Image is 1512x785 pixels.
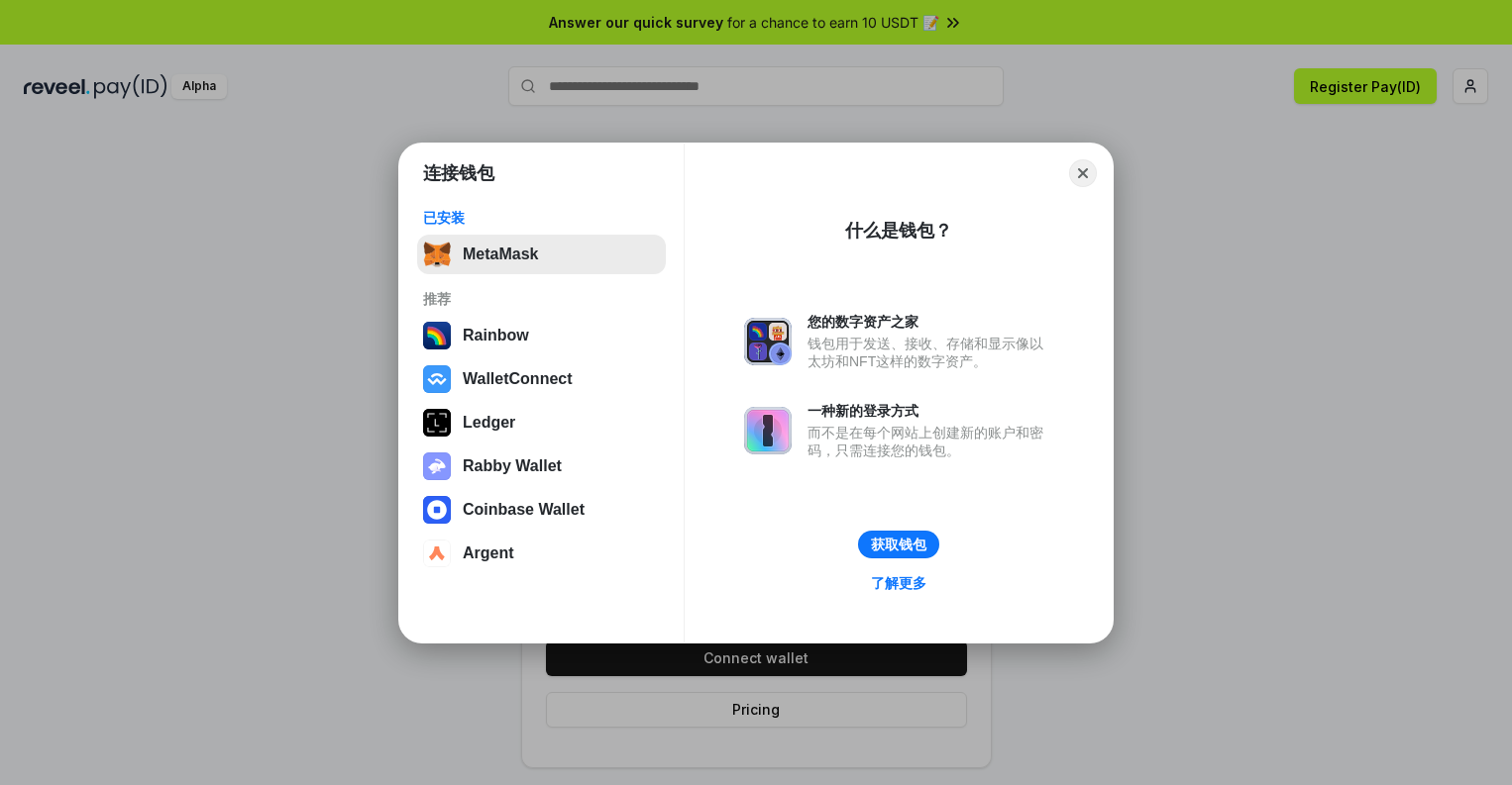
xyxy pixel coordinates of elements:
img: svg+xml,%3Csvg%20width%3D%2228%22%20height%3D%2228%22%20viewBox%3D%220%200%2028%2028%22%20fill%3D... [423,540,451,567]
div: 一种新的登录方式 [808,402,1053,420]
img: svg+xml,%3Csvg%20xmlns%3D%22http%3A%2F%2Fwww.w3.org%2F2000%2Fsvg%22%20fill%3D%22none%22%20viewBox... [744,318,792,365]
div: Argent [463,544,514,562]
button: MetaMask [417,235,666,274]
img: svg+xml,%3Csvg%20xmlns%3D%22http%3A%2F%2Fwww.w3.org%2F2000%2Fsvg%22%20fill%3D%22none%22%20viewBox... [423,452,451,480]
h1: 连接钱包 [423,161,494,185]
div: WalletConnect [463,370,573,388]
div: 而不是在每个网站上创建新的账户和密码，只需连接您的钱包。 [808,424,1053,459]
img: svg+xml,%3Csvg%20width%3D%2228%22%20height%3D%2228%22%20viewBox%3D%220%200%2028%2028%22%20fill%3D... [423,365,451,393]
button: Ledger [417,403,666,442]
img: svg+xml,%3Csvg%20fill%3D%22none%22%20height%3D%2233%22%20viewBox%3D%220%200%2035%2033%22%20width%... [423,241,451,268]
button: Rabby Wallet [417,446,666,486]
div: 推荐 [423,290,660,308]
div: Coinbase Wallet [463,501,585,519]
img: svg+xml,%3Csvg%20width%3D%2228%22%20height%3D%2228%22%20viewBox%3D%220%200%2028%2028%22%20fill%3D... [423,496,451,524]
div: Rainbow [463,327,529,344]
div: 什么是钱包？ [845,219,952,243]
div: 钱包用于发送、接收、存储和显示像以太坊和NFT这样的数字资产。 [808,335,1053,370]
button: Close [1069,159,1097,187]
img: svg+xml,%3Csvg%20width%3D%22120%22%20height%3D%22120%22%20viewBox%3D%220%200%20120%20120%22%20fil... [423,322,451,349]
img: svg+xml,%3Csvg%20xmlns%3D%22http%3A%2F%2Fwww.w3.org%2F2000%2Fsvg%22%20fill%3D%22none%22%20viewBox... [744,407,792,454]
button: Coinbase Wallet [417,490,666,530]
div: 了解更多 [871,574,926,592]
div: Ledger [463,414,515,432]
img: svg+xml,%3Csvg%20xmlns%3D%22http%3A%2F%2Fwww.w3.org%2F2000%2Fsvg%22%20width%3D%2228%22%20height%3... [423,409,451,437]
div: 已安装 [423,209,660,227]
button: WalletConnect [417,359,666,399]
div: Rabby Wallet [463,457,562,475]
div: 获取钱包 [871,536,926,553]
button: Rainbow [417,316,666,355]
div: MetaMask [463,245,538,263]
button: 获取钱包 [858,531,939,558]
button: Argent [417,534,666,573]
a: 了解更多 [859,570,938,596]
div: 您的数字资产之家 [808,313,1053,331]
